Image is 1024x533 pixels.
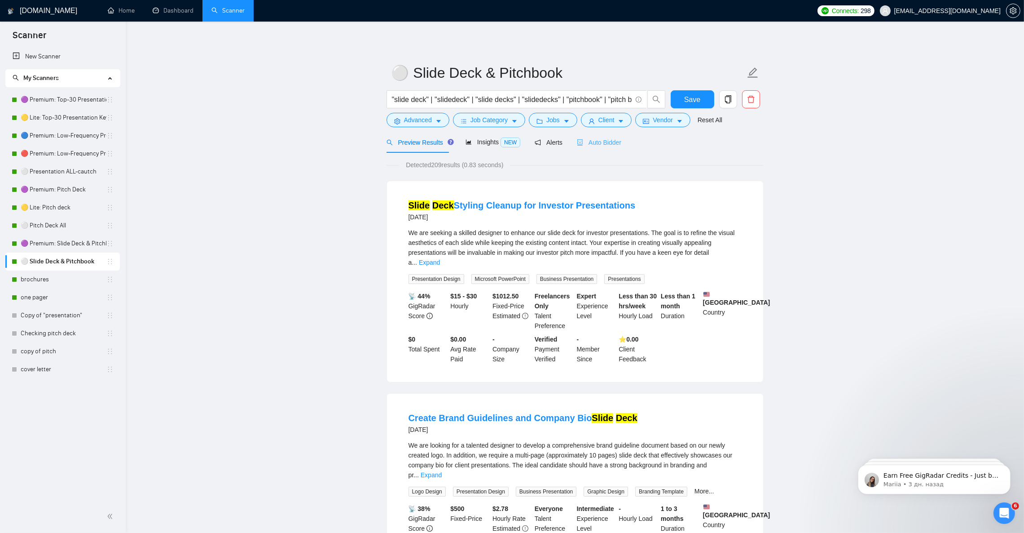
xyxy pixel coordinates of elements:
[677,118,683,124] span: caret-down
[511,118,518,124] span: caret-down
[747,67,759,79] span: edit
[106,330,114,337] span: holder
[616,413,637,423] mark: Deck
[409,228,742,267] div: We are seeking a skilled designer to enhance our slide deck for investor presentations. The goal ...
[391,62,745,84] input: Scanner name...
[5,235,120,253] li: 🟣 Premium: Slide Deck & Pitchbook
[694,488,714,495] a: More...
[575,334,617,364] div: Member Since
[5,217,120,235] li: ⚪ Pitch Deck All
[533,291,575,331] div: Talent Preference
[1006,7,1020,14] span: setting
[546,115,560,125] span: Jobs
[703,291,770,306] b: [GEOGRAPHIC_DATA]
[21,127,106,145] a: 🔵 Premium: Low-Frequency Presentations
[5,163,120,181] li: ⚪ Presentation ALL-cautch
[407,334,449,364] div: Total Spent
[743,95,760,103] span: delete
[533,334,575,364] div: Payment Verified
[106,276,114,283] span: holder
[400,160,510,170] span: Detected 209 results (0.83 seconds)
[643,118,649,124] span: idcard
[535,505,563,512] b: Everyone
[522,525,528,532] span: exclamation-circle
[413,471,419,479] span: ...
[492,525,520,532] span: Estimated
[21,199,106,217] a: 🟡 Lite: Pitch deck
[435,118,442,124] span: caret-down
[581,113,632,127] button: userClientcaret-down
[13,48,113,66] a: New Scanner
[409,200,636,210] a: Slide DeckStyling Cleanup for Investor Presentations
[23,74,59,82] span: My Scanners
[106,114,114,121] span: holder
[153,7,193,14] a: dashboardDashboard
[492,312,520,320] span: Estimated
[536,274,597,284] span: Business Presentation
[719,90,737,108] button: copy
[13,74,59,82] span: My Scanners
[5,289,120,306] li: one pager
[21,360,106,378] a: cover letter
[659,291,701,331] div: Duration
[108,7,135,14] a: homeHome
[419,259,440,266] a: Expand
[589,118,595,124] span: user
[409,274,464,284] span: Presentation Design
[21,324,106,342] a: Checking pitch deck
[106,240,114,247] span: holder
[1006,4,1020,18] button: setting
[8,4,14,18] img: logo
[409,200,430,210] mark: Slide
[5,48,120,66] li: New Scanner
[491,291,533,331] div: Fixed-Price
[703,504,770,519] b: [GEOGRAPHIC_DATA]
[5,91,120,109] li: 🟣 Premium: Top-30 Presentation Keywords
[661,293,695,310] b: Less than 1 month
[661,505,684,522] b: 1 to 3 months
[5,145,120,163] li: 🔴 Premium: Low-Frequency Presentations
[407,291,449,331] div: GigRadar Score
[21,109,106,127] a: 🟡 Lite: Top-30 Presentation Keywords
[107,512,116,521] span: double-left
[492,505,508,512] b: $ 2.78
[412,259,417,266] span: ...
[592,413,613,423] mark: Slide
[106,168,114,175] span: holder
[822,7,829,14] img: upwork-logo.png
[466,139,472,145] span: area-chart
[619,336,638,343] b: ⭐️ 0.00
[577,293,597,300] b: Expert
[703,291,710,298] img: 🇺🇸
[13,75,19,81] span: search
[5,199,120,217] li: 🟡 Lite: Pitch deck
[409,487,446,497] span: Logo Design
[450,293,477,300] b: $15 - $30
[492,293,519,300] b: $ 1012.50
[409,336,416,343] b: $ 0
[5,181,120,199] li: 🟣 Premium: Pitch Deck
[698,115,722,125] a: Reset All
[577,336,579,343] b: -
[5,342,120,360] li: copy of pitch
[577,505,614,512] b: Intermediate
[426,525,433,532] span: info-circle
[1006,7,1020,14] a: setting
[535,139,563,146] span: Alerts
[529,113,577,127] button: folderJobscaret-down
[535,336,558,343] b: Verified
[21,342,106,360] a: copy of pitch
[604,274,644,284] span: Presentations
[575,291,617,331] div: Experience Level
[21,235,106,253] a: 🟣 Premium: Slide Deck & Pitchbook
[409,424,637,435] div: [DATE]
[653,115,672,125] span: Vendor
[106,132,114,139] span: holder
[387,113,449,127] button: settingAdvancedcaret-down
[882,8,888,14] span: user
[491,334,533,364] div: Company Size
